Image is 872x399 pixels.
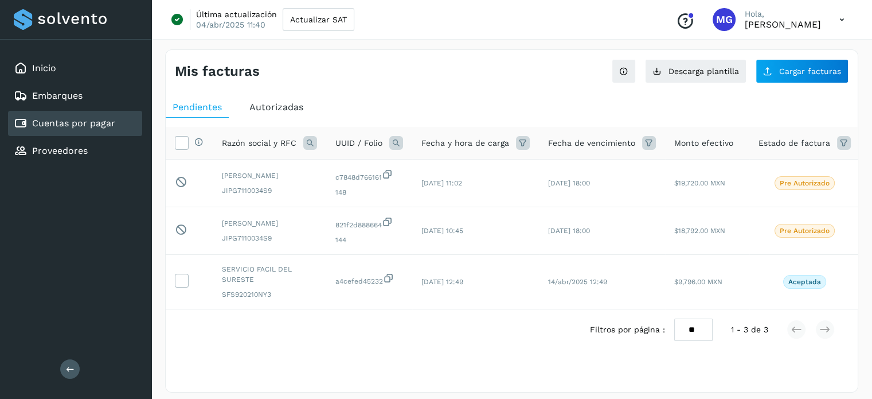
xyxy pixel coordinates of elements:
span: 821f2d888664 [335,216,403,230]
span: [PERSON_NAME] [222,171,317,181]
span: [PERSON_NAME] [222,218,317,228]
p: Pre Autorizado [780,227,830,235]
a: Cuentas por pagar [32,118,115,129]
span: Actualizar SAT [290,16,347,24]
span: [DATE] 18:00 [548,179,590,187]
span: JIPG7110034S9 [222,185,317,196]
span: $19,720.00 MXN [674,179,725,187]
span: Cargar facturas [779,67,841,75]
p: Mariana Gonzalez Suarez [745,19,821,30]
span: 1 - 3 de 3 [731,324,768,336]
span: Monto efectivo [674,137,733,149]
span: a4cefed45232 [335,273,403,286]
span: c7848d766161 [335,169,403,183]
span: 148 [335,187,403,197]
h4: Mis facturas [175,63,260,80]
button: Cargar facturas [756,59,848,83]
a: Inicio [32,63,56,73]
p: 04/abr/2025 11:40 [196,20,265,30]
p: Última actualización [196,9,277,20]
button: Actualizar SAT [283,8,354,31]
span: Pendientes [173,102,222,113]
span: Descarga plantilla [668,67,739,75]
span: [DATE] 18:00 [548,227,590,235]
a: Embarques [32,90,83,101]
span: SFS920210NY3 [222,289,317,300]
p: Aceptada [788,278,821,286]
span: Filtros por página : [590,324,665,336]
span: $18,792.00 MXN [674,227,725,235]
span: $9,796.00 MXN [674,278,722,286]
span: Fecha de vencimiento [548,137,635,149]
button: Descarga plantilla [645,59,746,83]
p: Pre Autorizado [780,179,830,187]
span: SERVICIO FACIL DEL SURESTE [222,264,317,285]
div: Proveedores [8,138,142,164]
div: Embarques [8,83,142,109]
div: Inicio [8,56,142,81]
span: Fecha y hora de carga [421,137,509,149]
span: [DATE] 12:49 [421,278,463,286]
p: Hola, [745,9,821,19]
span: 14/abr/2025 12:49 [548,278,607,286]
div: Cuentas por pagar [8,111,142,136]
span: Autorizadas [249,102,303,113]
span: [DATE] 11:02 [421,179,462,187]
span: UUID / Folio [335,137,382,149]
span: JIPG7110034S9 [222,233,317,243]
a: Proveedores [32,145,88,156]
span: Razón social y RFC [222,137,296,149]
span: [DATE] 10:45 [421,227,463,235]
span: Estado de factura [758,137,830,149]
span: 144 [335,235,403,245]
